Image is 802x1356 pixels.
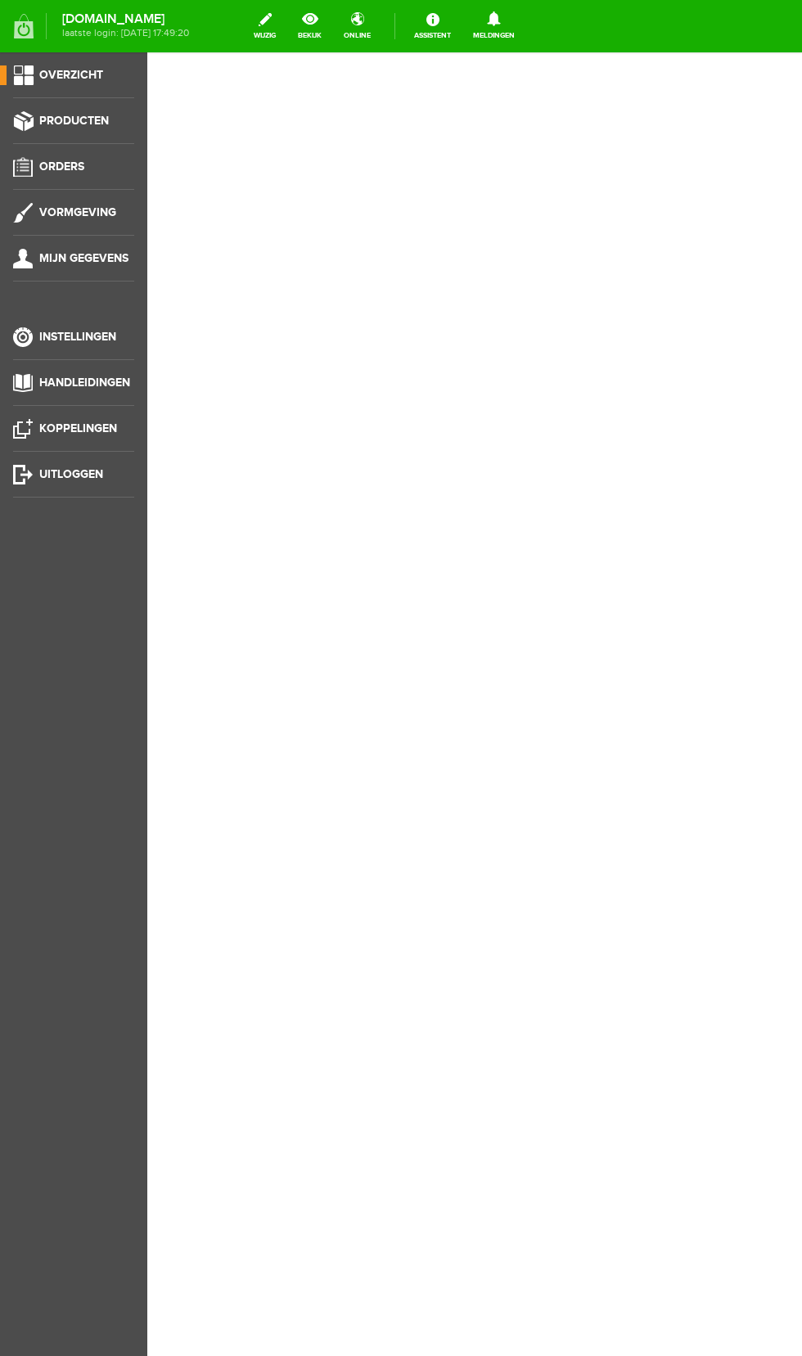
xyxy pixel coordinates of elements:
span: Uitloggen [39,467,103,481]
span: Instellingen [39,330,116,344]
a: wijzig [244,8,286,44]
a: Meldingen [463,8,525,44]
span: Mijn gegevens [39,251,128,265]
span: laatste login: [DATE] 17:49:20 [62,29,189,38]
strong: [DOMAIN_NAME] [62,15,189,24]
a: Assistent [404,8,461,44]
span: Producten [39,114,109,128]
span: Orders [39,160,84,173]
span: Handleidingen [39,376,130,390]
span: Koppelingen [39,421,117,435]
a: online [334,8,381,44]
a: bekijk [288,8,331,44]
span: Overzicht [39,68,103,82]
span: Vormgeving [39,205,116,219]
